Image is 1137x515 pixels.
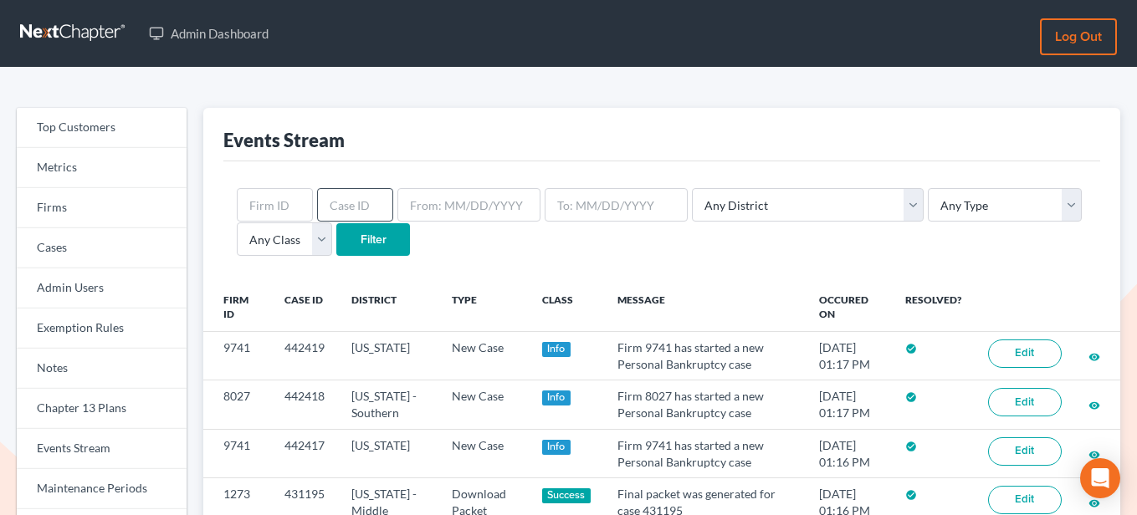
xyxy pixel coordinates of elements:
i: visibility [1088,400,1100,411]
td: [DATE] 01:17 PM [806,380,892,429]
div: Info [542,342,571,357]
a: Metrics [17,148,187,188]
th: Occured On [806,283,892,332]
i: visibility [1088,449,1100,461]
td: [DATE] 01:16 PM [806,429,892,477]
a: Admin Users [17,268,187,308]
td: Firm 9741 has started a new Personal Bankruptcy case [604,332,806,380]
a: Notes [17,349,187,389]
td: 442417 [271,429,338,477]
div: Open Intercom Messenger [1080,458,1120,498]
input: Case ID [317,188,393,222]
a: Events Stream [17,429,187,469]
th: Firm ID [203,283,271,332]
a: Maintenance Periods [17,469,187,509]
i: visibility [1088,351,1100,363]
td: [US_STATE] [338,429,438,477]
div: Info [542,390,571,405]
i: check_circle [905,489,917,501]
td: [US_STATE] [338,332,438,380]
i: check_circle [905,441,917,452]
input: Filter [336,223,410,257]
div: Info [542,440,571,455]
td: 442419 [271,332,338,380]
div: Success [542,488,591,503]
td: 9741 [203,332,271,380]
div: Events Stream [223,128,345,152]
a: Log out [1040,18,1117,55]
a: visibility [1088,495,1100,509]
th: Case ID [271,283,338,332]
td: New Case [438,429,529,477]
i: check_circle [905,343,917,354]
a: Exemption Rules [17,308,187,349]
th: Resolved? [892,283,975,332]
td: 9741 [203,429,271,477]
td: New Case [438,332,529,380]
td: 442418 [271,380,338,429]
a: Cases [17,228,187,268]
a: visibility [1088,446,1100,461]
td: Firm 9741 has started a new Personal Bankruptcy case [604,429,806,477]
a: Chapter 13 Plans [17,389,187,429]
td: New Case [438,380,529,429]
a: Edit [988,437,1062,466]
a: visibility [1088,349,1100,363]
a: visibility [1088,397,1100,411]
a: Top Customers [17,108,187,148]
td: 8027 [203,380,271,429]
td: [DATE] 01:17 PM [806,332,892,380]
i: check_circle [905,391,917,403]
a: Admin Dashboard [141,18,277,48]
input: From: MM/DD/YYYY [397,188,540,222]
a: Firms [17,188,187,228]
i: visibility [1088,497,1100,509]
input: Firm ID [237,188,313,222]
th: Class [529,283,604,332]
th: District [338,283,438,332]
input: To: MM/DD/YYYY [545,188,688,222]
a: Edit [988,388,1062,416]
td: Firm 8027 has started a new Personal Bankruptcy case [604,380,806,429]
th: Type [438,283,529,332]
td: [US_STATE] - Southern [338,380,438,429]
th: Message [604,283,806,332]
a: Edit [988,339,1062,368]
a: Edit [988,486,1062,514]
